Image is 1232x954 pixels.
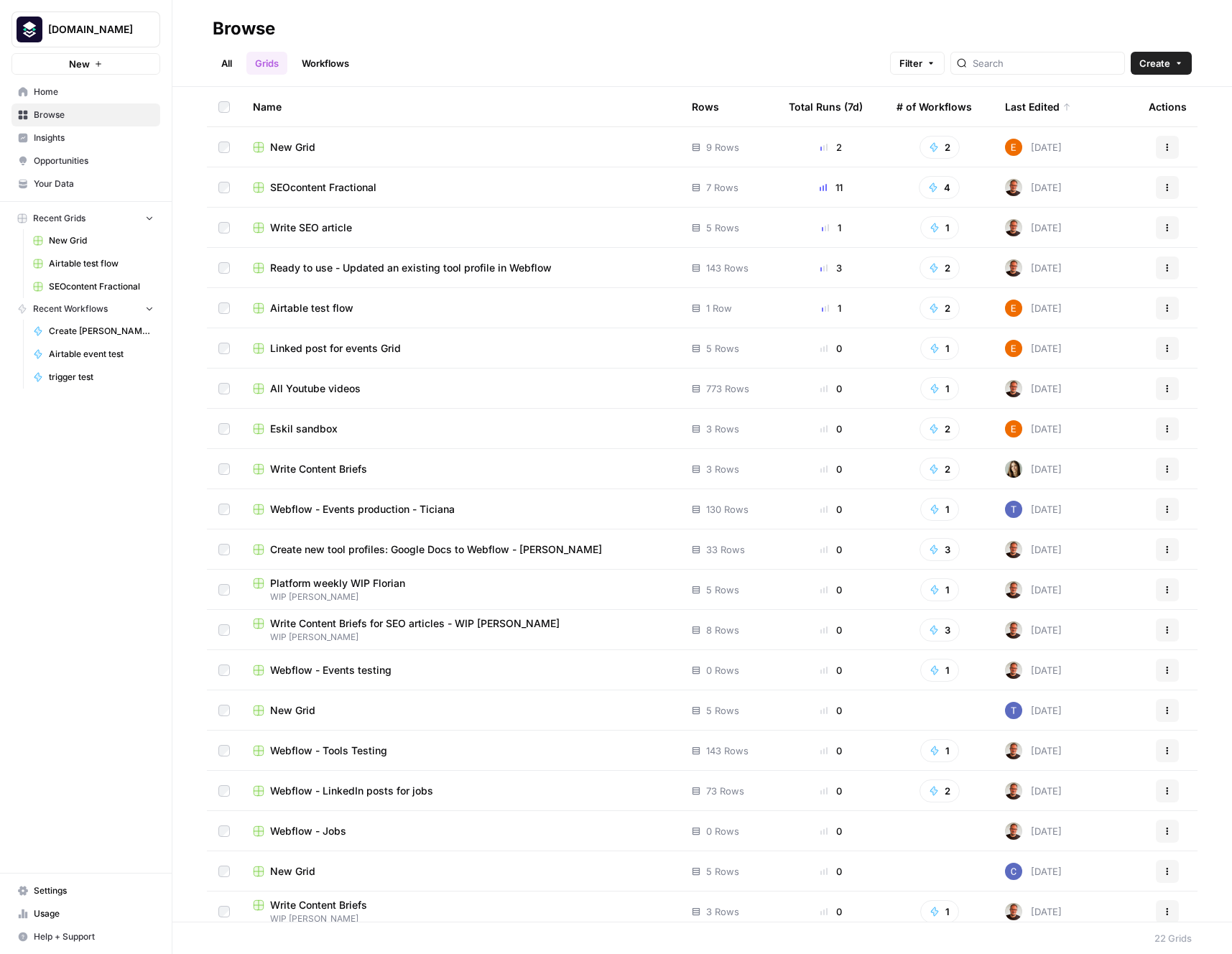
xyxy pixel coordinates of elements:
[253,631,669,644] span: WIP [PERSON_NAME]
[253,542,669,557] a: Create new tool profiles: Google Docs to Webflow - [PERSON_NAME]
[920,779,960,802] button: 2
[253,221,669,235] a: Write SEO article
[1005,541,1022,558] img: 05r7orzsl0v58yrl68db1q04vvfj
[11,80,160,103] a: Home
[1005,581,1022,598] img: 05r7orzsl0v58yrl68db1q04vvfj
[1149,87,1187,126] div: Actions
[920,900,959,923] button: 1
[49,348,154,361] span: Airtable event test
[1005,300,1062,317] div: [DATE]
[706,542,745,557] span: 33 Rows
[253,616,669,644] a: Write Content Briefs for SEO articles - WIP [PERSON_NAME]WIP [PERSON_NAME]
[27,343,160,366] a: Airtable event test
[920,458,960,481] button: 2
[706,744,749,758] span: 143 Rows
[270,576,405,591] span: Platform weekly WIP Florian
[11,208,160,229] button: Recent Grids
[49,280,154,293] span: SEOcontent Fractional
[789,904,874,919] div: 0
[789,703,874,718] div: 0
[253,180,669,195] a: SEOcontent Fractional
[706,301,732,315] span: 1 Row
[920,538,960,561] button: 3
[706,502,749,517] span: 130 Rows
[253,864,669,879] a: New Grid
[1005,340,1062,357] div: [DATE]
[49,234,154,247] span: New Grid
[27,252,160,275] a: Airtable test flow
[11,925,160,948] button: Help + Support
[34,177,154,190] span: Your Data
[706,904,739,919] span: 3 Rows
[11,103,160,126] a: Browse
[17,17,42,42] img: Platformengineering.org Logo
[920,417,960,440] button: 2
[706,180,738,195] span: 7 Rows
[270,462,367,476] span: Write Content Briefs
[270,301,353,315] span: Airtable test flow
[253,591,669,603] span: WIP [PERSON_NAME]
[1005,662,1062,679] div: [DATE]
[1005,219,1022,236] img: 05r7orzsl0v58yrl68db1q04vvfj
[270,140,315,154] span: New Grid
[253,87,669,126] div: Name
[1005,420,1062,437] div: [DATE]
[213,52,241,75] a: All
[270,341,401,356] span: Linked post for events Grid
[919,176,960,199] button: 4
[253,784,669,798] a: Webflow - LinkedIn posts for jobs
[789,462,874,476] div: 0
[270,261,552,275] span: Ready to use - Updated an existing tool profile in Webflow
[49,257,154,270] span: Airtable test flow
[1005,139,1062,156] div: [DATE]
[34,131,154,144] span: Insights
[1005,380,1022,397] img: 05r7orzsl0v58yrl68db1q04vvfj
[253,912,669,925] span: WIP [PERSON_NAME]
[69,57,90,71] span: New
[890,52,945,75] button: Filter
[789,381,874,396] div: 0
[920,297,960,320] button: 2
[253,824,669,838] a: Webflow - Jobs
[270,703,315,718] span: New Grid
[789,824,874,838] div: 0
[253,663,669,677] a: Webflow - Events testing
[1005,541,1062,558] div: [DATE]
[789,180,874,195] div: 11
[11,298,160,320] button: Recent Workflows
[27,366,160,389] a: trigger test
[897,87,972,126] div: # of Workflows
[706,703,739,718] span: 5 Rows
[1005,742,1062,759] div: [DATE]
[253,301,669,315] a: Airtable test flow
[1005,87,1071,126] div: Last Edited
[920,256,960,279] button: 2
[1005,380,1062,397] div: [DATE]
[706,462,739,476] span: 3 Rows
[213,17,275,40] div: Browse
[706,221,739,235] span: 5 Rows
[11,53,160,75] button: New
[920,659,959,682] button: 1
[270,542,602,557] span: Create new tool profiles: Google Docs to Webflow - [PERSON_NAME]
[1005,179,1062,196] div: [DATE]
[11,126,160,149] a: Insights
[11,879,160,902] a: Settings
[1005,662,1022,679] img: 05r7orzsl0v58yrl68db1q04vvfj
[1005,300,1022,317] img: 7yh4f7yqoxsoswhh0om4cccohj23
[920,619,960,642] button: 3
[789,583,874,597] div: 0
[1005,420,1022,437] img: 7yh4f7yqoxsoswhh0om4cccohj23
[1005,460,1062,478] div: [DATE]
[253,462,669,476] a: Write Content Briefs
[253,502,669,517] a: Webflow - Events production - Ticiana
[1005,460,1022,478] img: t3qyk5l30f5nwu2u220ncqn56g1s
[1005,340,1022,357] img: 7yh4f7yqoxsoswhh0om4cccohj23
[253,576,669,603] a: Platform weekly WIP FlorianWIP [PERSON_NAME]
[1005,501,1022,518] img: jr0mvpcfb457yucqzh137atk70ho
[49,325,154,338] span: Create [PERSON_NAME] post
[789,864,874,879] div: 0
[789,221,874,235] div: 1
[789,261,874,275] div: 3
[789,422,874,436] div: 0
